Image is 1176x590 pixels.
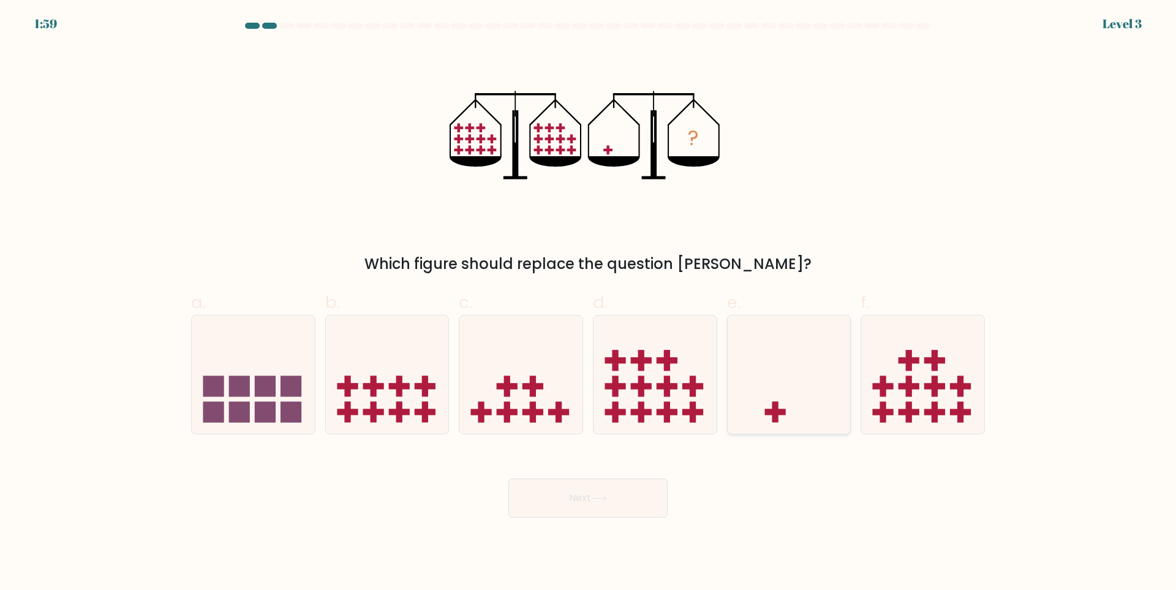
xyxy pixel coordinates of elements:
[1102,15,1142,33] div: Level 3
[727,290,741,314] span: e.
[198,253,978,275] div: Which figure should replace the question [PERSON_NAME]?
[861,290,869,314] span: f.
[508,478,668,518] button: Next
[325,290,340,314] span: b.
[191,290,206,314] span: a.
[593,290,608,314] span: d.
[34,15,57,33] div: 1:59
[688,123,699,153] tspan: ?
[459,290,472,314] span: c.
